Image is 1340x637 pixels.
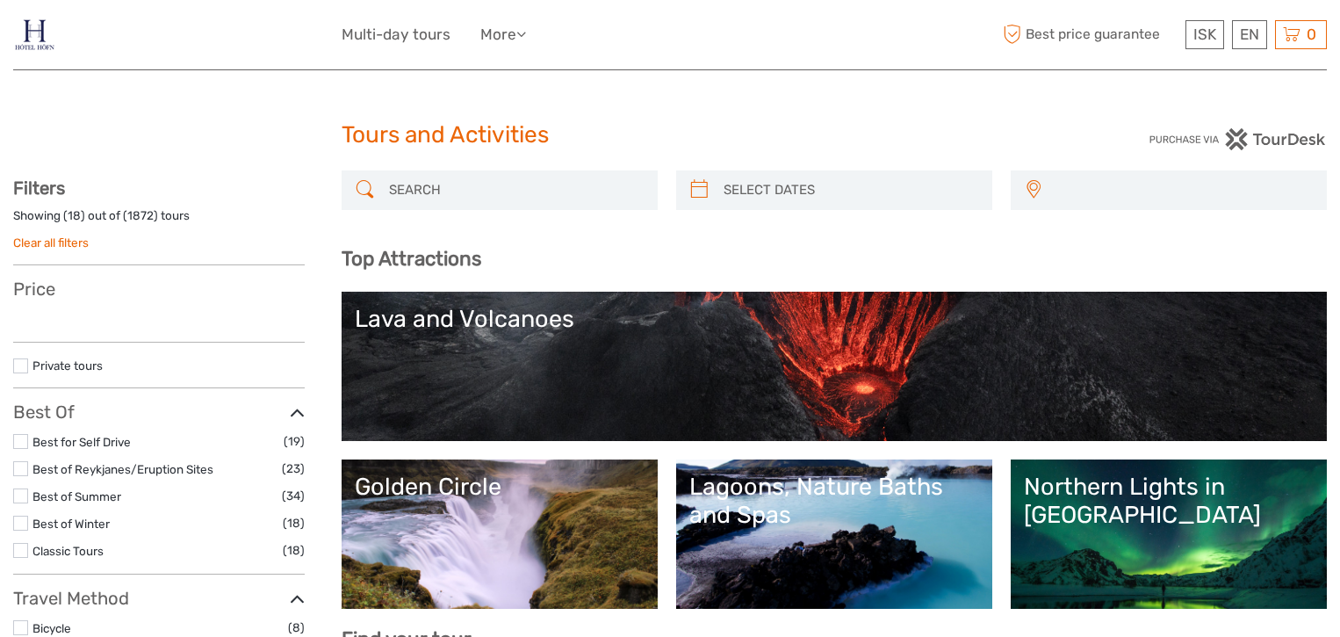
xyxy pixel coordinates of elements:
a: Golden Circle [355,473,645,596]
a: More [480,22,526,47]
a: Best of Summer [32,489,121,503]
label: 18 [68,207,81,224]
a: Best of Reykjanes/Eruption Sites [32,462,213,476]
a: Northern Lights in [GEOGRAPHIC_DATA] [1024,473,1314,596]
label: 1872 [127,207,154,224]
span: (18) [283,540,305,561]
h3: Travel Method [13,588,305,609]
span: (23) [282,459,305,479]
a: Multi-day tours [342,22,450,47]
h3: Price [13,279,305,300]
a: Best of Winter [32,517,110,531]
div: Lava and Volcanoes [355,305,1314,333]
strong: Filters [13,177,65,199]
div: Northern Lights in [GEOGRAPHIC_DATA] [1024,473,1314,530]
span: 0 [1304,25,1319,43]
div: Lagoons, Nature Baths and Spas [689,473,979,530]
span: (34) [282,486,305,506]
h1: Tours and Activities [342,121,998,149]
span: Best price guarantee [998,20,1181,49]
input: SELECT DATES [717,175,983,206]
a: Classic Tours [32,544,104,558]
div: EN [1232,20,1267,49]
a: Bicycle [32,621,71,635]
b: Top Attractions [342,247,481,271]
img: 686-49135f22-265b-4450-95ba-bc28a5d02e86_logo_small.jpg [13,13,56,56]
a: Private tours [32,358,103,373]
div: Showing ( ) out of ( ) tours [13,207,305,235]
h3: Best Of [13,402,305,423]
div: Golden Circle [355,473,645,501]
span: (19) [284,431,305,452]
input: SEARCH [382,175,649,206]
a: Lava and Volcanoes [355,305,1314,428]
img: PurchaseViaTourDesk.png [1149,128,1327,150]
a: Best for Self Drive [32,435,131,449]
a: Clear all filters [13,235,89,250]
span: (18) [283,513,305,533]
a: Lagoons, Nature Baths and Spas [689,473,979,596]
span: ISK [1193,25,1216,43]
